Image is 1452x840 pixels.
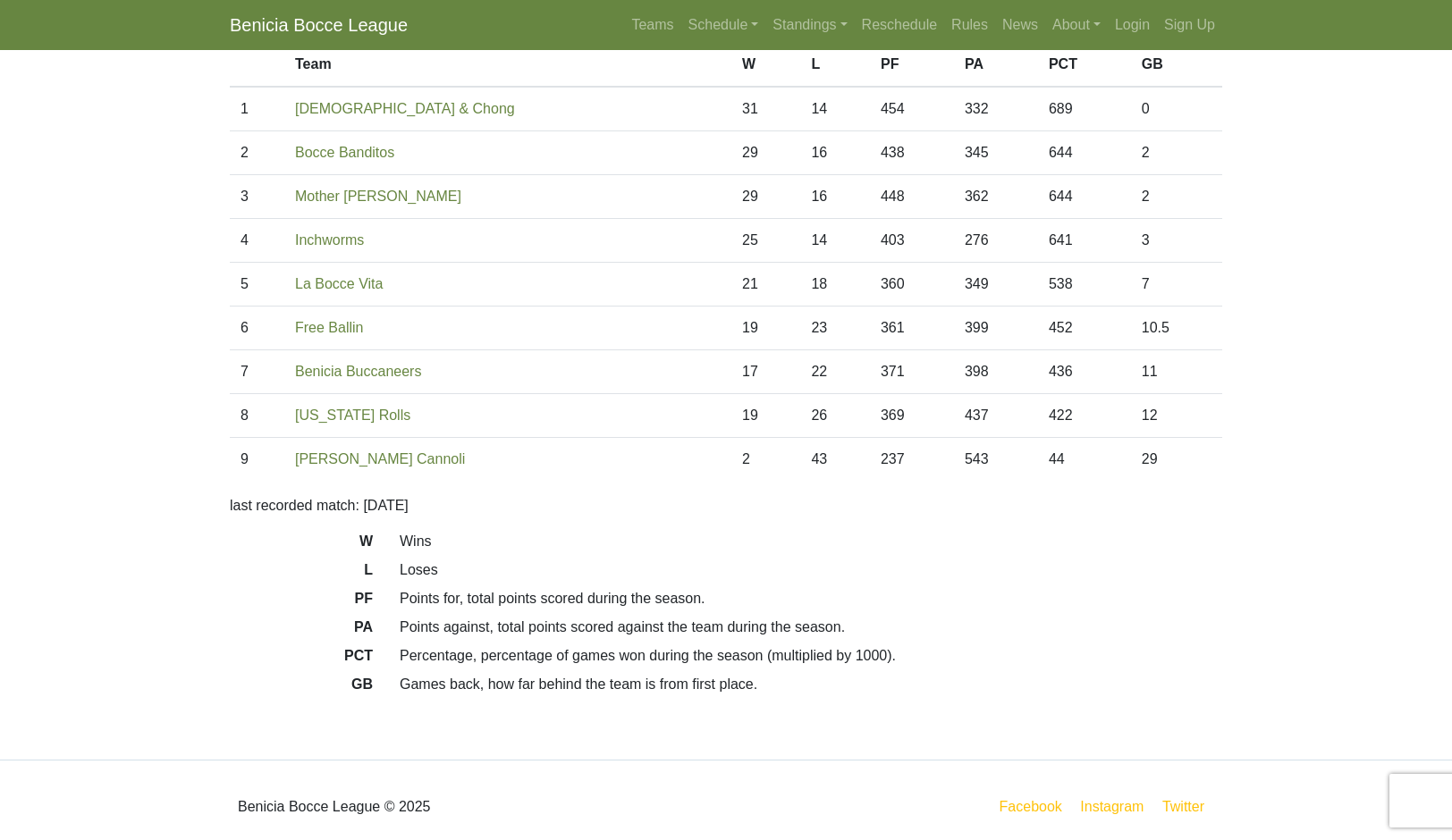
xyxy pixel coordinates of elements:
[216,775,726,839] div: Benicia Bocce League © 2025
[954,87,1038,131] td: 332
[295,407,410,423] a: [US_STATE] Rolls
[681,7,766,43] a: Schedule
[870,131,954,175] td: 438
[800,263,869,307] td: 18
[1131,43,1222,88] th: GB
[386,617,1236,638] dd: Points against, total points scored against the team during the season.
[731,219,800,263] td: 25
[1038,350,1131,394] td: 436
[386,588,1236,609] dd: Points for, total points scored during the season.
[295,320,363,335] a: Free Ballin
[1045,7,1108,43] a: About
[731,394,800,438] td: 19
[386,674,1236,695] dd: Games back, how far behind the team is from first place.
[1157,7,1222,43] a: Sign Up
[731,438,800,482] td: 2
[855,7,945,43] a: Reschedule
[731,131,800,175] td: 29
[1076,795,1147,818] a: Instagram
[386,531,1236,552] dd: Wins
[1131,394,1222,438] td: 12
[870,438,954,482] td: 237
[954,131,1038,175] td: 345
[386,559,1236,581] dd: Loses
[954,307,1038,350] td: 399
[1038,175,1131,219] td: 644
[996,795,1066,818] a: Facebook
[230,495,1222,517] p: last recorded match: [DATE]
[731,175,800,219] td: 29
[870,219,954,263] td: 403
[800,43,869,88] th: L
[1131,350,1222,394] td: 11
[295,189,461,204] a: Mother [PERSON_NAME]
[1131,263,1222,307] td: 7
[870,350,954,394] td: 371
[230,219,284,263] td: 4
[295,101,515,116] a: [DEMOGRAPHIC_DATA] & Chong
[944,7,995,43] a: Rules
[800,307,869,350] td: 23
[1159,795,1219,818] a: Twitter
[800,87,869,131] td: 14
[800,394,869,438] td: 26
[216,588,386,617] dt: PF
[954,43,1038,88] th: PA
[870,263,954,307] td: 360
[216,617,386,645] dt: PA
[954,350,1038,394] td: 398
[230,350,284,394] td: 7
[1038,394,1131,438] td: 422
[800,219,869,263] td: 14
[284,43,731,88] th: Team
[870,307,954,350] td: 361
[731,307,800,350] td: 19
[1038,43,1131,88] th: PCT
[1131,438,1222,482] td: 29
[295,276,383,291] a: La Bocce Vita
[230,87,284,131] td: 1
[1131,131,1222,175] td: 2
[295,145,394,160] a: Bocce Banditos
[1038,131,1131,175] td: 644
[230,394,284,438] td: 8
[954,394,1038,438] td: 437
[1038,263,1131,307] td: 538
[230,131,284,175] td: 2
[870,43,954,88] th: PF
[386,645,1236,667] dd: Percentage, percentage of games won during the season (multiplied by 1000).
[1038,307,1131,350] td: 452
[230,438,284,482] td: 9
[295,232,364,248] a: Inchworms
[216,531,386,559] dt: W
[230,263,284,307] td: 5
[870,175,954,219] td: 448
[954,175,1038,219] td: 362
[1131,87,1222,131] td: 0
[954,263,1038,307] td: 349
[731,263,800,307] td: 21
[731,43,800,88] th: W
[624,7,680,43] a: Teams
[800,131,869,175] td: 16
[800,438,869,482] td: 43
[295,451,465,466] a: [PERSON_NAME] Cannoli
[870,87,954,131] td: 454
[216,645,386,674] dt: PCT
[1131,175,1222,219] td: 2
[731,87,800,131] td: 31
[800,350,869,394] td: 22
[230,307,284,350] td: 6
[216,559,386,588] dt: L
[954,438,1038,482] td: 543
[995,7,1045,43] a: News
[1131,307,1222,350] td: 10.5
[295,364,421,379] a: Benicia Buccaneers
[731,350,800,394] td: 17
[1131,219,1222,263] td: 3
[870,394,954,438] td: 369
[800,175,869,219] td: 16
[1108,7,1157,43] a: Login
[1038,219,1131,263] td: 641
[954,219,1038,263] td: 276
